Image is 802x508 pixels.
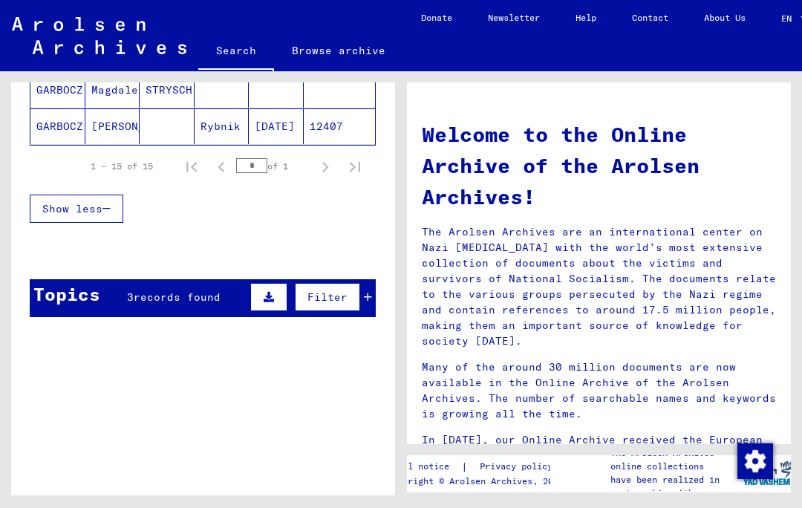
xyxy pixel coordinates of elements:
div: of 1 [236,159,310,173]
mat-cell: 12407 [304,108,376,144]
a: Browse archive [274,33,403,68]
mat-cell: [PERSON_NAME] [85,108,140,144]
p: The Arolsen Archives online collections [610,446,743,473]
a: Legal notice [387,459,461,475]
mat-cell: Magdalene [85,72,140,108]
span: Show less [42,202,102,215]
p: In [DATE], our Online Archive received the European Heritage Award / Europa Nostra Award 2020, Eu... [422,432,776,495]
div: Change consent [737,443,772,478]
mat-cell: STRYSCH [140,72,195,108]
button: Filter [295,283,360,311]
mat-cell: [DATE] [249,108,304,144]
a: Search [198,33,274,71]
div: 1 – 15 of 15 [91,160,153,173]
span: Filter [307,290,348,304]
h1: Welcome to the Online Archive of the Arolsen Archives! [422,119,776,212]
img: Change consent [737,443,773,479]
span: EN [781,13,798,24]
button: Last page [340,152,370,181]
span: records found [134,290,221,304]
div: Topics [33,281,100,307]
p: The Arolsen Archives are an international center on Nazi [MEDICAL_DATA] with the world’s most ext... [422,224,776,349]
div: | [387,459,570,475]
button: Next page [310,152,340,181]
button: Previous page [206,152,236,181]
p: Many of the around 30 million documents are now available in the Online Archive of the Arolsen Ar... [422,359,776,422]
p: have been realized in partnership with [610,473,743,500]
mat-cell: GARBOCZ [30,108,85,144]
button: First page [177,152,206,181]
img: Arolsen_neg.svg [12,17,186,54]
mat-cell: Rybnik [195,108,250,144]
p: Copyright © Arolsen Archives, 2021 [387,475,570,488]
button: Show less [30,195,123,223]
a: Privacy policy [468,459,570,475]
span: 3 [127,290,134,304]
mat-cell: GARBOCZ [30,72,85,108]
